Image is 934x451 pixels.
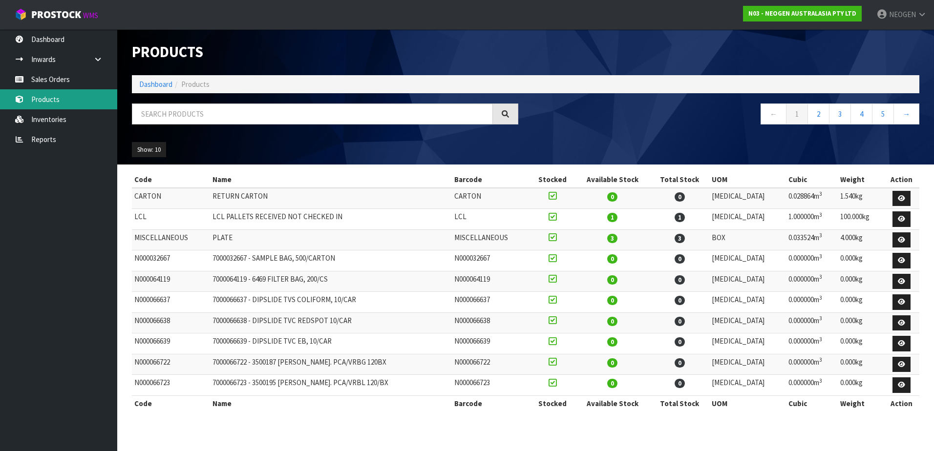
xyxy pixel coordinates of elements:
td: 7000066723 - 3500195 [PERSON_NAME]. PCA/VRBL 120/BX [210,375,452,396]
sup: 3 [819,294,822,301]
td: [MEDICAL_DATA] [709,312,786,333]
span: 1 [607,213,617,222]
td: [MEDICAL_DATA] [709,354,786,375]
sup: 3 [819,211,822,218]
td: N000066639 [132,333,210,354]
th: Available Stock [574,395,650,411]
td: N000066639 [452,333,530,354]
th: Name [210,395,452,411]
td: 7000066639 - DIPSLIDE TVC EB, 10/CAR [210,333,452,354]
td: MISCELLANEOUS [452,229,530,250]
sup: 3 [819,273,822,280]
td: PLATE [210,229,452,250]
td: 0.000kg [838,375,884,396]
span: 3 [675,234,685,243]
td: 1.540kg [838,188,884,209]
td: N000066638 [132,312,210,333]
td: BOX [709,229,786,250]
h1: Products [132,44,518,61]
th: Name [210,172,452,187]
td: N000066638 [452,312,530,333]
td: [MEDICAL_DATA] [709,209,786,230]
sup: 3 [819,315,822,322]
span: 0 [607,317,617,326]
td: N000032667 [452,250,530,271]
span: 0 [675,192,685,202]
td: 0.000000m [786,312,838,333]
td: 0.000000m [786,271,838,292]
sup: 3 [819,356,822,363]
td: LCL [452,209,530,230]
td: 0.000000m [786,250,838,271]
th: Action [883,395,919,411]
span: ProStock [31,8,81,21]
td: [MEDICAL_DATA] [709,375,786,396]
sup: 3 [819,232,822,239]
td: N000066723 [452,375,530,396]
td: N000032667 [132,250,210,271]
sup: 3 [819,336,822,343]
span: 3 [607,234,617,243]
th: Stocked [530,395,574,411]
nav: Page navigation [533,103,919,127]
td: 0.000kg [838,333,884,354]
span: 0 [675,379,685,388]
td: 0.000kg [838,250,884,271]
sup: 3 [819,253,822,260]
th: Available Stock [574,172,650,187]
td: 0.000000m [786,375,838,396]
td: RETURN CARTON [210,188,452,209]
td: N000064119 [452,271,530,292]
a: 1 [786,103,808,124]
td: 100.000kg [838,209,884,230]
td: 7000064119 - 6469 FILTER BAG, 200/CS [210,271,452,292]
th: Weight [838,172,884,187]
th: Total Stock [650,172,709,187]
span: NEOGEN [889,10,916,19]
th: Action [883,172,919,187]
td: N000066723 [132,375,210,396]
td: [MEDICAL_DATA] [709,292,786,313]
td: [MEDICAL_DATA] [709,250,786,271]
small: WMS [83,11,98,20]
td: N000066637 [452,292,530,313]
td: 0.000000m [786,333,838,354]
td: 0.000kg [838,354,884,375]
th: Barcode [452,172,530,187]
td: N000066637 [132,292,210,313]
a: 5 [872,103,894,124]
span: Products [181,80,210,89]
th: Code [132,395,210,411]
th: Cubic [786,395,838,411]
td: N000064119 [132,271,210,292]
a: 4 [850,103,872,124]
td: [MEDICAL_DATA] [709,188,786,209]
td: 1.000000m [786,209,838,230]
span: 0 [607,192,617,202]
span: 0 [607,254,617,264]
th: UOM [709,395,786,411]
span: 0 [675,254,685,264]
strong: N03 - NEOGEN AUSTRALASIA PTY LTD [748,9,856,18]
th: Total Stock [650,395,709,411]
a: 2 [807,103,829,124]
span: 0 [675,337,685,347]
td: 0.000kg [838,292,884,313]
span: 0 [675,275,685,285]
td: CARTON [132,188,210,209]
td: 7000066722 - 3500187 [PERSON_NAME]. PCA/VRBG 120BX [210,354,452,375]
th: Weight [838,395,884,411]
td: N000066722 [452,354,530,375]
img: cube-alt.png [15,8,27,20]
td: 0.000kg [838,271,884,292]
span: 0 [675,358,685,368]
td: MISCELLANEOUS [132,229,210,250]
th: Barcode [452,395,530,411]
button: Show: 10 [132,142,166,158]
th: Code [132,172,210,187]
input: Search products [132,103,493,124]
td: 0.000000m [786,354,838,375]
span: 0 [607,275,617,285]
sup: 3 [819,190,822,197]
td: 0.000000m [786,292,838,313]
